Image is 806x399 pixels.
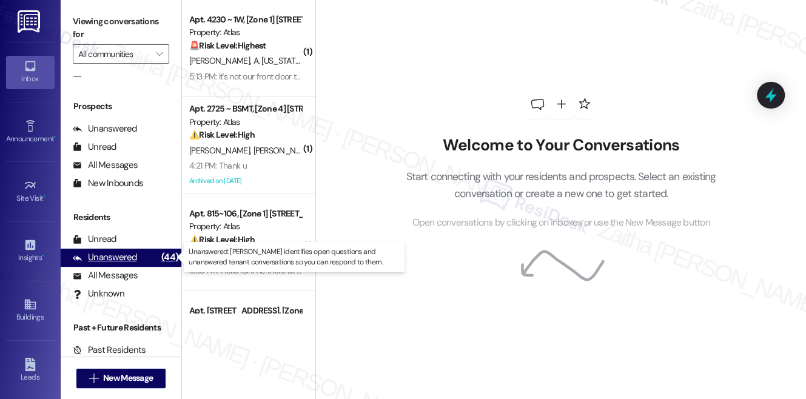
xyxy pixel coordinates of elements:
[73,344,146,357] div: Past Residents
[61,321,181,334] div: Past + Future Residents
[189,247,400,267] p: Unanswered: [PERSON_NAME] identifies open questions and unanswered tenant conversations so you ca...
[254,145,314,156] span: [PERSON_NAME]
[188,173,303,189] div: Archived on [DATE]
[189,55,254,66] span: [PERSON_NAME]
[73,287,124,300] div: Unknown
[61,100,181,113] div: Prospects
[76,369,166,388] button: New Message
[73,177,143,190] div: New Inbounds
[73,12,169,44] label: Viewing conversations for
[254,55,302,66] span: A. [US_STATE]
[189,26,301,39] div: Property: Atlas
[44,192,45,201] span: •
[89,374,98,383] i: 
[54,133,56,141] span: •
[156,49,163,59] i: 
[73,251,137,264] div: Unanswered
[189,160,247,171] div: 4:21 PM: Thank u
[6,56,55,89] a: Inbox
[73,159,138,172] div: All Messages
[6,175,55,208] a: Site Visit •
[78,44,150,64] input: All communities
[189,13,301,26] div: Apt. 4230 ~ 1W, [Zone 1] [STREET_ADDRESS][US_STATE]
[189,102,301,115] div: Apt. 2725 ~ BSMT, [Zone 4] [STREET_ADDRESS]
[189,304,301,317] div: Apt. [STREET_ADDRESS], [Zone 2] [STREET_ADDRESS]
[6,354,55,387] a: Leads
[158,248,181,267] div: (44)
[189,220,301,233] div: Property: Atlas
[189,234,255,245] strong: ⚠️ Risk Level: High
[6,235,55,267] a: Insights •
[189,207,301,220] div: Apt. 815~106, [Zone 1] [STREET_ADDRESS]
[18,10,42,33] img: ResiDesk Logo
[189,145,254,156] span: [PERSON_NAME]
[412,215,710,230] span: Open conversations by clicking on inboxes or use the New Message button
[189,116,301,129] div: Property: Atlas
[42,252,44,260] span: •
[189,265,365,276] div: 3:33 PM: Hello .CHA is there at [STREET_ADDRESS]
[73,269,138,282] div: All Messages
[189,40,266,51] strong: 🚨 Risk Level: Highest
[73,233,116,246] div: Unread
[6,294,55,327] a: Buildings
[388,168,734,203] p: Start connecting with your residents and prospects. Select an existing conversation or create a n...
[103,372,153,384] span: New Message
[73,141,116,153] div: Unread
[388,136,734,155] h2: Welcome to Your Conversations
[61,211,181,224] div: Residents
[189,129,255,140] strong: ⚠️ Risk Level: High
[73,122,137,135] div: Unanswered
[189,71,448,82] div: 5:13 PM: It's not our front door to our unit; it is the front door to the building.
